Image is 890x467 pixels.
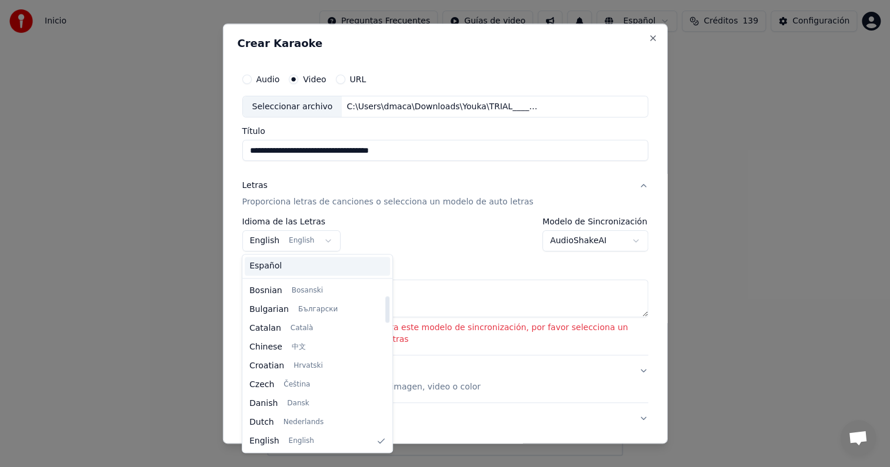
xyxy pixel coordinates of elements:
[284,380,310,389] span: Čeština
[289,436,314,446] span: English
[249,416,274,428] span: Dutch
[249,285,282,297] span: Bosnian
[292,286,323,295] span: Bosanski
[292,342,306,352] span: 中文
[284,418,324,427] span: Nederlands
[249,435,279,447] span: English
[249,260,282,272] span: Español
[249,341,282,353] span: Chinese
[287,399,309,408] span: Dansk
[249,398,278,409] span: Danish
[291,324,313,333] span: Català
[249,322,281,334] span: Catalan
[249,360,284,372] span: Croatian
[298,305,338,314] span: Български
[249,379,274,391] span: Czech
[249,304,289,315] span: Bulgarian
[294,361,323,371] span: Hrvatski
